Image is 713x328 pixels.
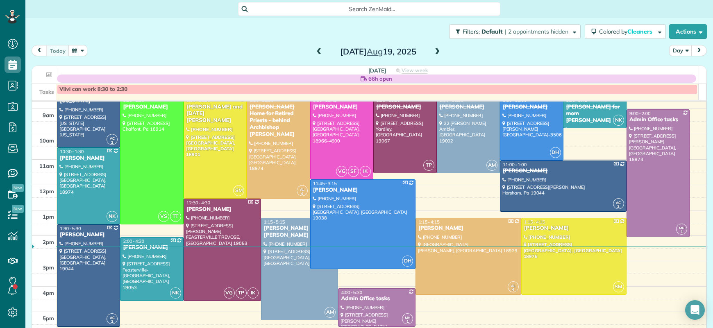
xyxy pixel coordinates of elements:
[685,300,705,320] div: Open Intercom Messenger
[158,211,169,222] span: VS
[43,112,54,118] span: 9am
[32,45,47,56] button: prev
[123,104,181,111] div: [PERSON_NAME]
[616,200,621,205] span: AC
[39,188,54,195] span: 12pm
[508,286,518,294] small: 4
[60,149,84,154] span: 10:30 - 1:30
[629,111,651,116] span: 9:00 - 2:00
[405,315,411,320] span: MH
[43,239,54,245] span: 2pm
[313,187,413,194] div: [PERSON_NAME]
[12,184,24,192] span: New
[327,47,429,56] h2: [DATE] 19, 2025
[300,187,304,192] span: AL
[486,160,497,171] span: AM
[423,160,434,171] span: TP
[341,295,413,302] div: Admin Office tasks
[613,281,624,292] span: SM
[368,67,386,74] span: [DATE]
[418,225,518,232] div: [PERSON_NAME]
[236,287,247,299] span: TP
[43,315,54,321] span: 5pm
[511,283,515,288] span: AL
[43,290,54,296] span: 4pm
[439,104,497,111] div: [PERSON_NAME]
[39,137,54,144] span: 10am
[691,45,707,56] button: next
[524,219,545,225] span: 1:15 - 4:15
[599,28,655,35] span: Colored by
[110,315,115,320] span: AC
[449,24,581,39] button: Filters: Default | 2 appointments hidden
[613,115,624,126] span: NK
[402,256,413,267] span: DH
[502,167,624,174] div: [PERSON_NAME]
[107,211,118,222] span: NK
[233,185,244,196] span: SM
[524,225,624,232] div: [PERSON_NAME]
[402,67,428,74] span: View week
[186,206,259,213] div: [PERSON_NAME]
[12,205,24,213] span: New
[627,28,654,35] span: Cleaners
[418,219,440,225] span: 1:15 - 4:15
[368,75,392,83] span: 66h open
[186,200,210,206] span: 12:30 - 4:30
[565,104,624,124] div: [PERSON_NAME] for mom [PERSON_NAME]
[123,238,144,244] span: 2:00 - 4:30
[59,231,118,238] div: [PERSON_NAME]
[186,104,244,124] div: [PERSON_NAME] and [DATE][PERSON_NAME]
[60,226,81,231] span: 1:30 - 5:30
[629,116,687,123] div: Admin Office tasks
[677,228,687,236] small: 1
[336,166,347,177] span: VG
[123,244,181,251] div: [PERSON_NAME]
[313,181,337,186] span: 11:45 - 3:15
[313,104,371,111] div: [PERSON_NAME]
[402,318,413,326] small: 1
[481,28,503,35] span: Default
[59,86,127,93] span: Viivi can work 8:30 to 2:30
[341,290,362,295] span: 4:00 - 5:30
[445,24,581,39] a: Filters: Default | 2 appointments hidden
[550,147,561,158] span: DH
[360,166,371,177] span: IK
[503,162,527,167] span: 11:00 - 1:00
[367,46,383,57] span: Aug
[502,104,561,111] div: [PERSON_NAME]
[463,28,480,35] span: Filters:
[679,226,685,230] span: MH
[107,139,117,147] small: 2
[669,45,692,56] button: Day
[263,225,336,239] div: [PERSON_NAME] and [PERSON_NAME]
[170,287,181,299] span: NK
[59,155,118,162] div: [PERSON_NAME]
[43,264,54,271] span: 3pm
[39,163,54,169] span: 11am
[46,45,69,56] button: today
[505,28,568,35] span: | 2 appointments hidden
[669,24,707,39] button: Actions
[107,318,117,326] small: 2
[224,287,235,299] span: VG
[43,213,54,220] span: 1pm
[585,24,666,39] button: Colored byCleaners
[248,287,259,299] span: IK
[110,136,115,140] span: AC
[297,190,307,198] small: 4
[348,166,359,177] span: SF
[325,307,336,318] span: AM
[264,219,285,225] span: 1:15 - 5:15
[376,104,434,111] div: [PERSON_NAME]
[249,104,307,138] div: [PERSON_NAME] Home for Retired Priests - behind Archbishop [PERSON_NAME]
[170,211,181,222] span: TT
[613,203,624,210] small: 2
